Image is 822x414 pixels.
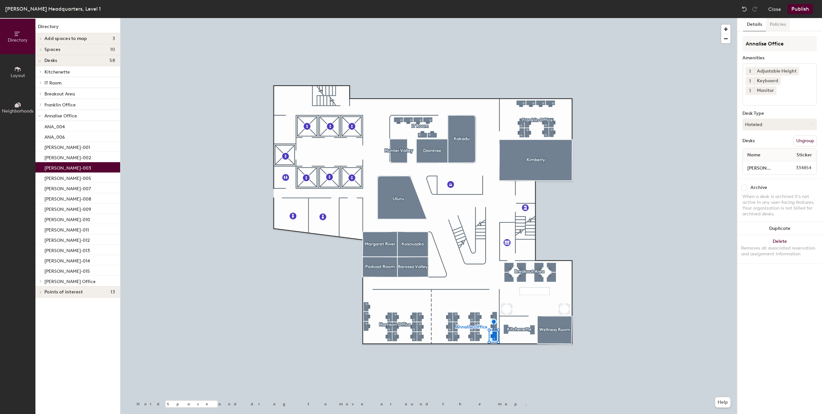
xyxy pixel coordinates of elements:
p: ANA_004 [44,122,65,130]
p: [PERSON_NAME]-009 [44,205,91,212]
button: 1 [746,67,754,75]
div: Keyboard [754,77,781,85]
p: [PERSON_NAME]-008 [44,194,91,202]
p: [PERSON_NAME]-014 [44,256,90,264]
p: [PERSON_NAME]-011 [44,225,89,233]
div: Amenities [742,55,817,61]
span: 334854 [780,164,815,172]
img: Redo [751,6,758,12]
p: [PERSON_NAME]-010 [44,215,90,222]
span: Breakout Area [44,91,75,97]
div: Archive [750,185,767,190]
h1: Directory [35,23,120,33]
span: Kitchenette [44,69,70,75]
span: Desks [44,58,57,63]
span: Add spaces to map [44,36,87,41]
span: 10 [110,47,115,52]
p: [PERSON_NAME]-015 [44,267,90,274]
span: Spaces [44,47,61,52]
button: Ungroup [793,135,817,146]
span: Annalise Office [44,113,77,119]
div: When a desk is archived it's not active in any user-facing features. Your organization is not bil... [742,194,817,217]
p: [PERSON_NAME]-001 [44,143,90,150]
span: Directory [8,37,28,43]
div: Adjustable Height [754,67,799,75]
span: 13 [110,290,115,295]
p: [PERSON_NAME]-003 [44,163,91,171]
button: 1 [746,77,754,85]
span: IT Room [44,80,62,86]
span: Layout [11,73,25,78]
p: ANA_006 [44,133,65,140]
span: Sticker [793,149,815,161]
p: [PERSON_NAME]-012 [44,236,90,243]
span: Neighborhoods [2,108,33,114]
div: [PERSON_NAME] Headquarters, Level 1 [5,5,101,13]
button: Help [715,397,731,408]
p: [PERSON_NAME]-005 [44,174,91,181]
button: Duplicate [737,222,822,235]
span: 58 [110,58,115,63]
p: [PERSON_NAME]-007 [44,184,91,192]
button: Publish [788,4,813,14]
div: Removes all associated reservation and assignment information [741,245,818,257]
img: Undo [741,6,748,12]
input: Unnamed desk [744,163,780,172]
p: [PERSON_NAME]-002 [44,153,91,161]
button: DeleteRemoves all associated reservation and assignment information [737,235,822,263]
button: Close [768,4,781,14]
span: [PERSON_NAME] Office [44,279,96,284]
span: Name [744,149,764,161]
p: [PERSON_NAME]-013 [44,246,90,253]
button: 1 [746,86,754,95]
button: Hoteled [742,119,817,130]
button: Details [743,18,766,31]
span: Points of interest [44,290,83,295]
span: 3 [112,36,115,41]
span: 1 [749,78,751,84]
button: Policies [766,18,790,31]
div: Desks [742,138,755,143]
div: Desk Type [742,111,817,116]
span: Franklin Office [44,102,76,108]
div: Monitor [754,86,777,95]
span: 1 [749,68,751,75]
span: 1 [749,87,751,94]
